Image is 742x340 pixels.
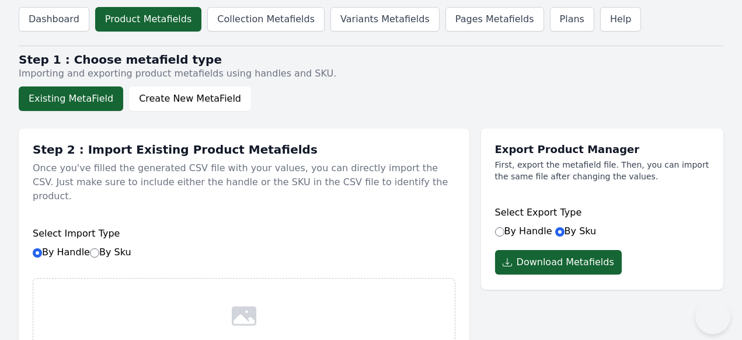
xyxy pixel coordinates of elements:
[495,159,709,182] p: First, export the metafield file. Then, you can import the same file after changing the values.
[695,299,730,334] iframe: Toggle Customer Support
[33,143,455,157] h1: Step 2 : Import Existing Product Metafields
[495,143,709,157] h1: Export Product Manager
[495,250,622,275] button: Download Metafields
[555,225,597,237] label: By Sku
[33,248,42,258] input: By HandleBy Sku
[95,7,201,32] a: Product Metafields
[19,7,89,32] a: Dashboard
[495,227,504,237] input: By Handle
[33,227,455,241] h6: Select Import Type
[555,227,565,237] input: By Sku
[33,157,455,208] p: Once you've filled the generated CSV file with your values, you can directly import the CSV. Just...
[19,86,123,111] button: Existing MetaField
[90,247,131,258] label: By Sku
[129,86,251,111] button: Create New MetaField
[19,53,723,67] h2: Step 1 : Choose metafield type
[495,206,709,220] h6: Select Export Type
[550,7,594,32] a: Plans
[207,7,325,32] a: Collection Metafields
[495,225,552,237] label: By Handle
[90,248,99,258] input: By Sku
[19,67,723,81] p: Importing and exporting product metafields using handles and SKU.
[445,7,544,32] a: Pages Metafields
[600,7,641,32] a: Help
[330,7,440,32] a: Variants Metafields
[33,247,131,258] label: By Handle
